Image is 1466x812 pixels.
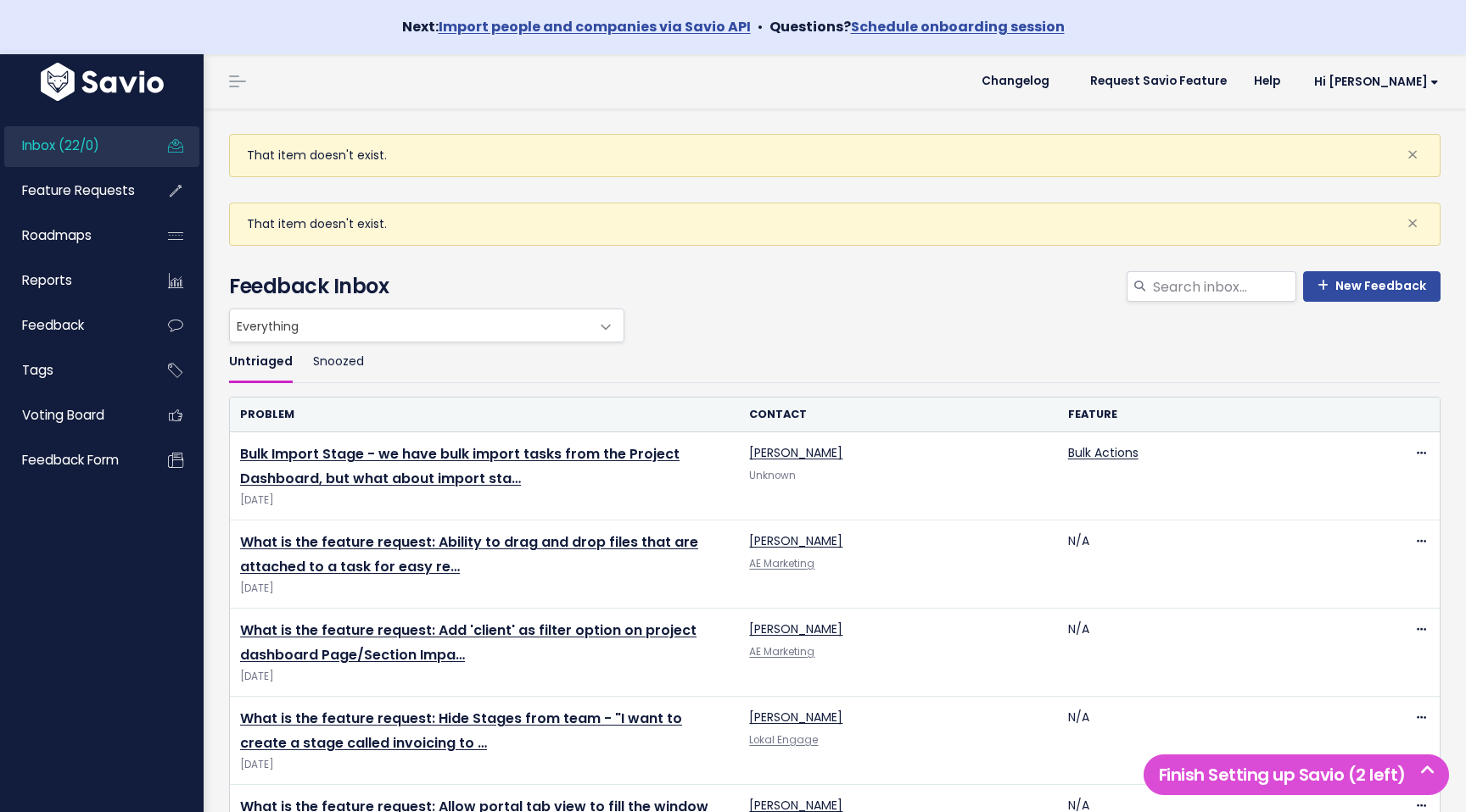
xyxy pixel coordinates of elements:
[749,645,814,659] a: AE Marketing
[240,444,680,488] a: Bulk Import Stage - we have bulk import tasks from the Project Dashboard, but what about import sta…
[851,17,1065,36] a: Schedule onboarding session
[1390,135,1435,175] button: Close
[749,469,796,482] span: Unknown
[1407,209,1418,237] span: ×
[4,171,141,210] a: Feature Requests
[1240,69,1294,94] a: Help
[240,580,729,598] span: [DATE]
[4,441,141,480] a: Feedback form
[22,226,92,244] span: Roadmaps
[402,17,751,36] strong: Next:
[749,733,818,747] a: Lokal Engage
[229,203,1441,246] div: That item doesn't exist.
[1390,203,1435,244] button: Close
[1058,520,1376,609] td: N/A
[4,396,141,435] a: Voting Board
[4,216,141,255] a: Roadmaps
[229,342,293,382] a: Untriaged
[22,136,99,154] span: Inbox (22/0)
[749,620,842,637] a: [PERSON_NAME]
[1077,69,1240,94] a: Request Savio Feature
[1314,75,1439,88] span: Hi [PERSON_NAME]
[240,709,682,753] a: What is the feature request: Hide Stages from team - "I want to create a stage called invoicing to …
[36,63,168,101] img: logo-white.9d6f32f41409.svg
[4,306,141,345] a: Feedback
[1294,69,1452,95] a: Hi [PERSON_NAME]
[240,492,729,509] span: [DATE]
[1407,141,1418,169] span: ×
[240,620,697,665] a: What is the feature request: Add 'client' as filter option on project dashboard Page/Section Impa…
[229,342,1441,382] ul: Filter feature requests
[22,316,84,334] span: Feedback
[749,444,842,461] a: [PERSON_NAME]
[1058,398,1376,432] th: Feature
[1058,609,1376,697] td: N/A
[739,398,1057,432] th: Contact
[229,309,624,342] span: Everything
[758,17,763,36] span: •
[229,271,1441,302] h4: Feedback Inbox
[769,17,1065,36] strong: Questions?
[1303,271,1441,302] a: New Feedback
[230,398,739,432] th: Problem
[749,557,814,570] a: AE Marketing
[229,134,1441,177] div: That item doesn't exist.
[230,309,590,342] span: Everything
[22,451,119,469] span: Feedback form
[749,709,842,726] a: [PERSON_NAME]
[1068,444,1139,461] a: Bulk Actions
[22,406,104,424] span: Voting Board
[1151,271,1296,302] input: Search inbox...
[4,126,141,165] a: Inbox (22/0)
[749,532,842,549] a: [PERSON_NAME]
[240,668,729,686] span: [DATE]
[4,261,141,300] a: Reports
[22,361,53,379] span: Tags
[22,181,135,199] span: Feature Requests
[240,532,698,576] a: What is the feature request: Ability to drag and drop files that are attached to a task for easy re…
[439,17,751,36] a: Import people and companies via Savio API
[1151,762,1441,787] h5: Finish Setting up Savio (2 left)
[1058,697,1376,785] td: N/A
[313,342,364,382] a: Snoozed
[982,75,1049,87] span: Changelog
[4,351,141,390] a: Tags
[240,756,729,774] span: [DATE]
[22,271,72,289] span: Reports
